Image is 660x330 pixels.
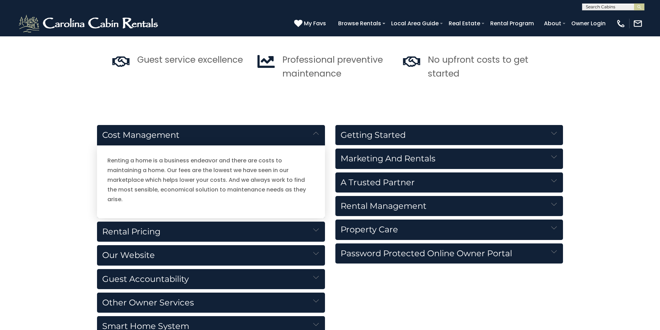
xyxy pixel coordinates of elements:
img: phone-regular-white.png [616,19,626,28]
a: My Favs [294,19,328,28]
a: Rental Program [487,17,537,29]
h5: Rental Management [335,196,563,216]
span: My Favs [304,19,326,28]
a: Local Area Guide [388,17,442,29]
h5: Getting Started [335,125,563,145]
img: down-arrow-card.svg [313,298,319,304]
img: down-arrow-card.svg [313,131,319,136]
h5: Password Protected Online Owner Portal [335,243,563,264]
img: mail-regular-white.png [633,19,643,28]
img: down-arrow-card.svg [551,154,557,160]
img: down-arrow-card.svg [313,251,319,256]
a: Real Estate [445,17,484,29]
h5: Other Owner Services [97,293,325,313]
img: down-arrow-card.svg [551,131,557,136]
p: No upfront costs to get started [428,53,528,81]
a: Owner Login [568,17,609,29]
img: down-arrow-card.svg [551,249,557,255]
img: down-arrow-card.svg [551,225,557,231]
h5: Property Care [335,220,563,240]
h5: Marketing and Rentals [335,149,563,169]
a: Browse Rentals [335,17,385,29]
p: Renting a home is a business endeavor and there are costs to maintaining a home. Our fees are the... [107,156,315,204]
h5: Guest Accountability [97,269,325,289]
img: down-arrow-card.svg [313,322,319,327]
a: About [540,17,565,29]
h5: A Trusted Partner [335,172,563,193]
p: Professional preventive maintenance [282,53,383,81]
img: down-arrow-card.svg [551,178,557,184]
img: down-arrow-card.svg [313,275,319,280]
img: down-arrow-card.svg [313,227,319,233]
p: Guest service excellence [137,53,243,67]
h5: Our Website [97,245,325,265]
img: down-arrow-card.svg [551,202,557,207]
img: White-1-2.png [17,13,161,34]
h5: Cost Management [97,125,325,145]
h5: Rental Pricing [97,222,325,242]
